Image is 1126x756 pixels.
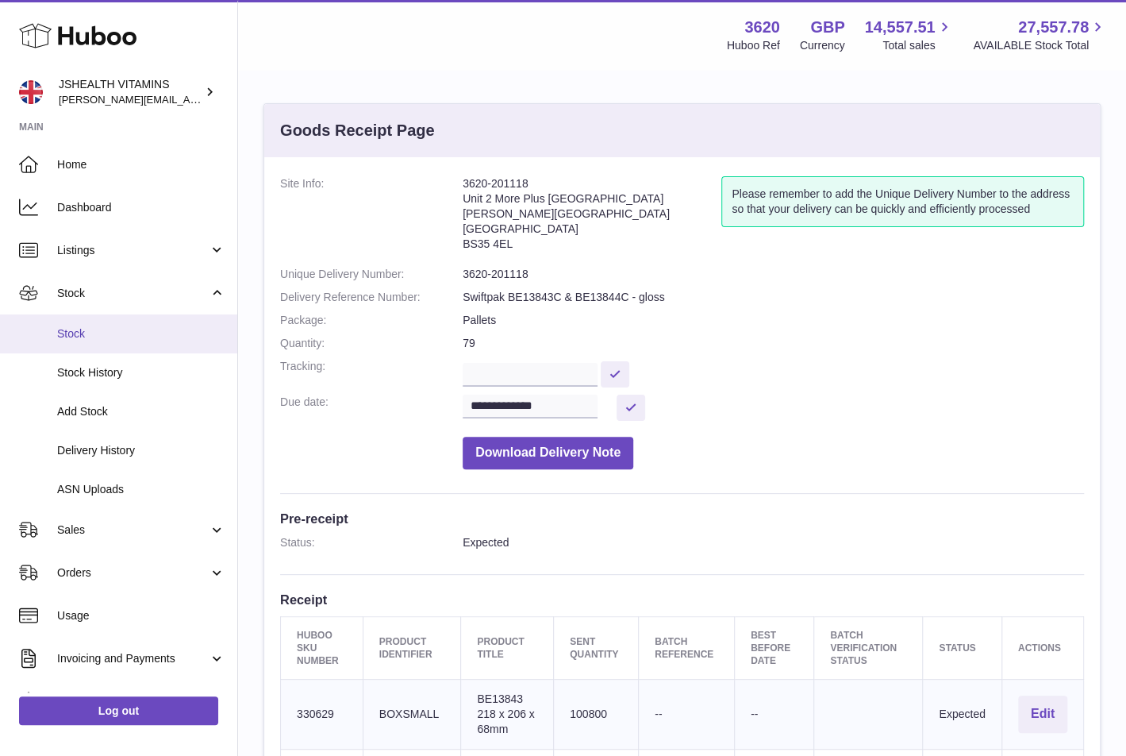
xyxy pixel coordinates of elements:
[554,680,639,750] td: 100800
[57,404,225,419] span: Add Stock
[864,17,935,38] span: 14,557.51
[57,157,225,172] span: Home
[814,616,923,680] th: Batch Verification Status
[363,680,461,750] td: BOXSMALL
[1001,616,1083,680] th: Actions
[57,286,209,301] span: Stock
[59,93,318,106] span: [PERSON_NAME][EMAIL_ADDRESS][DOMAIN_NAME]
[1018,17,1089,38] span: 27,557.78
[57,651,209,666] span: Invoicing and Payments
[280,395,463,421] dt: Due date:
[463,313,1084,328] dd: Pallets
[734,616,813,680] th: Best Before Date
[57,243,209,258] span: Listings
[57,482,225,497] span: ASN Uploads
[57,565,209,580] span: Orders
[59,77,202,107] div: JSHEALTH VITAMINS
[463,336,1084,351] dd: 79
[727,38,780,53] div: Huboo Ref
[280,290,463,305] dt: Delivery Reference Number:
[639,680,735,750] td: --
[554,616,639,680] th: Sent Quantity
[280,510,1084,527] h3: Pre-receipt
[280,267,463,282] dt: Unique Delivery Number:
[461,680,554,750] td: BE13843 218 x 206 x 68mm
[280,359,463,387] dt: Tracking:
[882,38,953,53] span: Total sales
[463,176,721,259] address: 3620-201118 Unit 2 More Plus [GEOGRAPHIC_DATA] [PERSON_NAME][GEOGRAPHIC_DATA] [GEOGRAPHIC_DATA] B...
[463,267,1084,282] dd: 3620-201118
[280,120,435,141] h3: Goods Receipt Page
[973,38,1107,53] span: AVAILABLE Stock Total
[923,680,1001,750] td: Expected
[363,616,461,680] th: Product Identifier
[463,290,1084,305] dd: Swiftpak BE13843C & BE13844C - gloss
[281,616,363,680] th: Huboo SKU Number
[463,437,633,469] button: Download Delivery Note
[281,680,363,750] td: 330629
[461,616,554,680] th: Product title
[57,523,209,538] span: Sales
[864,17,953,53] a: 14,557.51 Total sales
[280,176,463,259] dt: Site Info:
[923,616,1001,680] th: Status
[19,696,218,725] a: Log out
[280,336,463,351] dt: Quantity:
[744,17,780,38] strong: 3620
[973,17,1107,53] a: 27,557.78 AVAILABLE Stock Total
[1018,696,1067,733] button: Edit
[57,326,225,341] span: Stock
[280,535,463,550] dt: Status:
[57,200,225,215] span: Dashboard
[463,535,1084,550] dd: Expected
[721,176,1084,227] div: Please remember to add the Unique Delivery Number to the address so that your delivery can be qui...
[57,608,225,623] span: Usage
[800,38,845,53] div: Currency
[19,80,43,104] img: francesca@jshealthvitamins.com
[57,443,225,458] span: Delivery History
[280,591,1084,608] h3: Receipt
[810,17,844,38] strong: GBP
[734,680,813,750] td: --
[639,616,735,680] th: Batch Reference
[57,365,225,380] span: Stock History
[280,313,463,328] dt: Package:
